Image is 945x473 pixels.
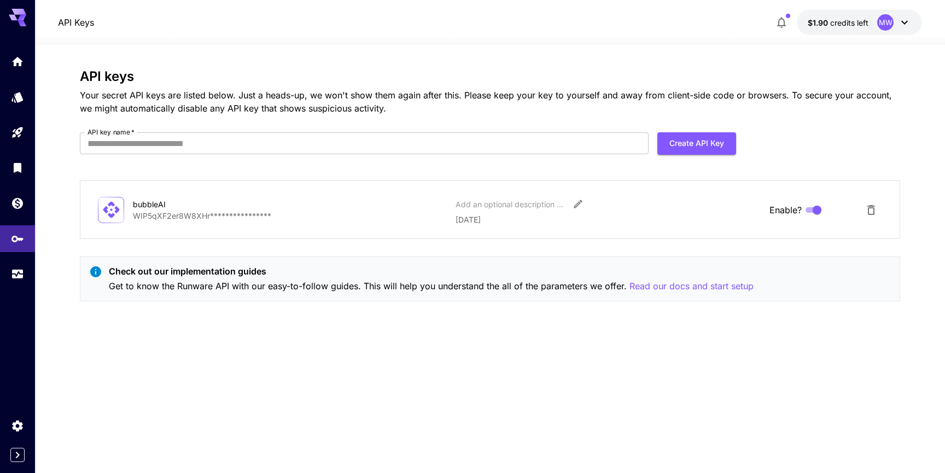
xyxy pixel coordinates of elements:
[58,16,94,29] a: API Keys
[568,194,588,214] button: Edit
[629,279,754,293] button: Read our docs and start setup
[797,10,922,35] button: $1.9006MW
[109,265,754,278] p: Check out our implementation guides
[830,18,868,27] span: credits left
[769,203,802,217] span: Enable?
[11,55,24,68] div: Home
[860,199,882,221] button: Delete API Key
[109,279,754,293] p: Get to know the Runware API with our easy-to-follow guides. This will help you understand the all...
[456,198,565,210] div: Add an optional description or comment
[11,126,24,139] div: Playground
[80,89,900,115] p: Your secret API keys are listed below. Just a heads-up, we won't show them again after this. Plea...
[11,196,24,210] div: Wallet
[808,17,868,28] div: $1.9006
[11,267,24,281] div: Usage
[80,69,900,84] h3: API keys
[133,198,242,210] div: bubbleAI
[11,161,24,174] div: Library
[11,232,24,246] div: API Keys
[808,18,830,27] span: $1.90
[58,16,94,29] nav: breadcrumb
[657,132,736,155] button: Create API Key
[456,214,761,225] p: [DATE]
[11,419,24,433] div: Settings
[87,127,135,137] label: API key name
[10,448,25,462] button: Expand sidebar
[11,90,24,104] div: Models
[877,14,894,31] div: MW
